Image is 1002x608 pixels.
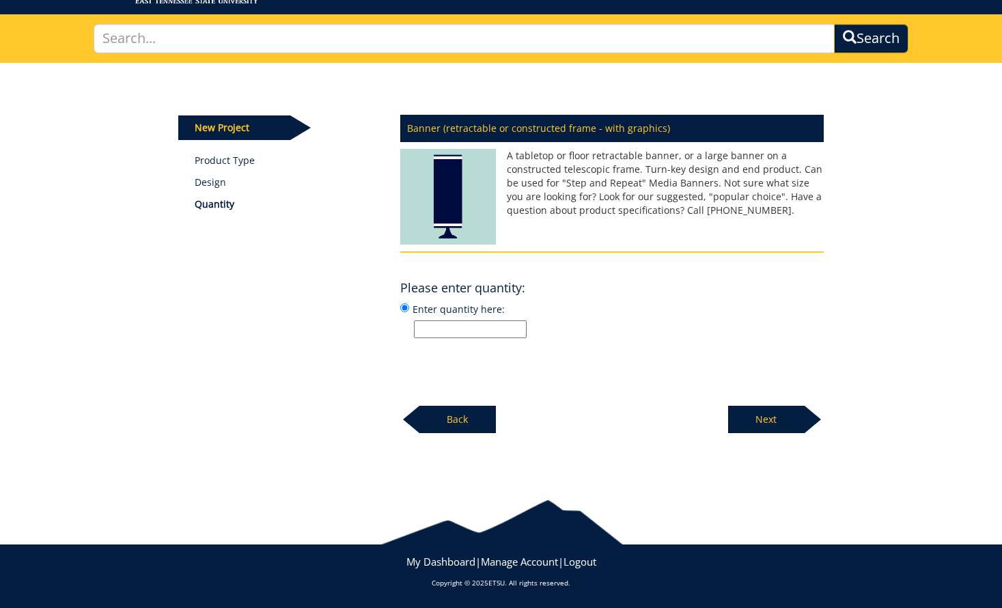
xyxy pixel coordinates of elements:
[195,154,380,167] a: Product Type
[400,281,525,295] h4: Please enter quantity:
[563,555,596,568] a: Logout
[834,24,908,53] button: Search
[481,555,558,568] a: Manage Account
[400,301,824,338] label: Enter quantity here:
[419,406,496,433] p: Back
[488,578,505,588] a: ETSU
[400,115,824,142] p: Banner (retractable or constructed frame - with graphics)
[400,149,824,217] p: A tabletop or floor retractable banner, or a large banner on a constructed telescopic frame. Turn...
[728,406,805,433] p: Next
[406,555,475,568] a: My Dashboard
[195,197,380,211] p: Quantity
[400,303,409,312] input: Enter quantity here:
[178,115,290,140] p: New Project
[195,176,380,189] p: Design
[414,320,527,338] input: Enter quantity here:
[94,24,835,53] input: Search...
